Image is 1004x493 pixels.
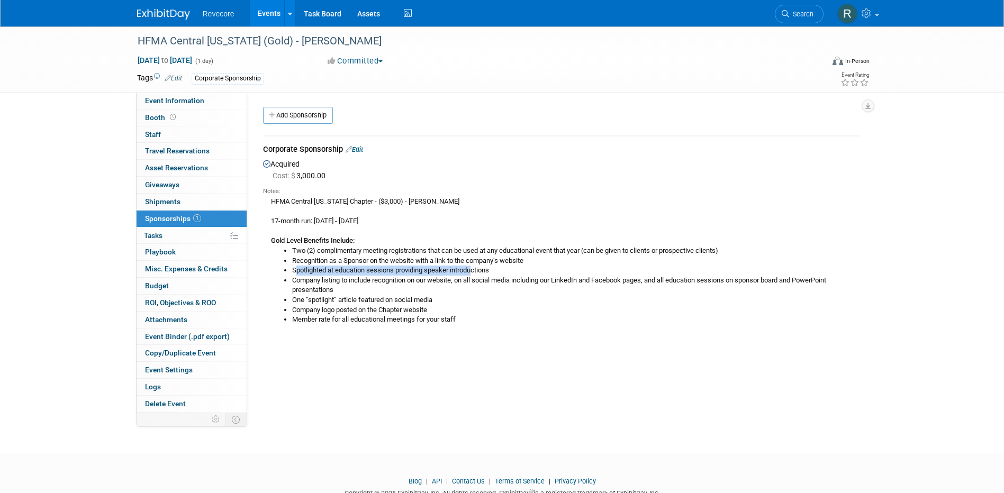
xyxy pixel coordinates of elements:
span: Shipments [145,197,180,206]
td: Toggle Event Tabs [225,413,247,426]
span: Giveaways [145,180,179,189]
div: Notes: [263,187,860,196]
li: Recognition as a Sponsor on the website with a link to the company’s website [292,256,860,266]
span: | [546,477,553,485]
span: Booth [145,113,178,122]
span: 1 [193,214,201,222]
a: Delete Event [137,396,247,412]
span: Tasks [144,231,162,240]
div: HFMA Central [US_STATE] (Gold) - [PERSON_NAME] [134,32,808,51]
span: Sponsorships [145,214,201,223]
span: Booth not reserved yet [168,113,178,121]
span: Revecore [203,10,234,18]
a: Contact Us [452,477,485,485]
a: Travel Reservations [137,143,247,159]
a: Giveaways [137,177,247,193]
a: Staff [137,126,247,143]
a: Event Information [137,93,247,109]
td: Tags [137,72,182,85]
div: Acquired [263,157,860,333]
span: (1 day) [194,58,213,65]
a: Sponsorships1 [137,211,247,227]
img: Format-Inperson.png [833,57,843,65]
img: Rachael Sires [837,4,857,24]
a: Edit [346,145,363,153]
span: Delete Event [145,399,186,408]
a: Budget [137,278,247,294]
a: Asset Reservations [137,160,247,176]
li: One “spotlight” article featured on social media [292,295,860,305]
a: Misc. Expenses & Credits [137,261,247,277]
div: Corporate Sponsorship [192,73,264,84]
div: In-Person [845,57,870,65]
div: HFMA Central [US_STATE] Chapter - ($3,000) - [PERSON_NAME] 17-month run: [DATE] - [DATE] [263,196,860,325]
span: Asset Reservations [145,163,208,172]
span: Event Settings [145,366,193,374]
a: Playbook [137,244,247,260]
li: Member rate for all educational meetings for your staff [292,315,860,325]
span: Cost: $ [273,171,296,180]
span: | [486,477,493,485]
a: API [432,477,442,485]
span: ROI, Objectives & ROO [145,298,216,307]
a: ROI, Objectives & ROO [137,295,247,311]
span: | [444,477,450,485]
a: Logs [137,379,247,395]
button: Committed [324,56,387,67]
span: Budget [145,281,169,290]
span: 3,000.00 [273,171,330,180]
a: Attachments [137,312,247,328]
a: Shipments [137,194,247,210]
a: Privacy Policy [555,477,596,485]
li: Company logo posted on the Chapter website [292,305,860,315]
span: Event Binder (.pdf export) [145,332,230,341]
span: Copy/Duplicate Event [145,349,216,357]
a: Booth [137,109,247,126]
span: [DATE] [DATE] [137,56,193,65]
span: Logs [145,382,161,391]
span: Playbook [145,248,176,256]
a: Add Sponsorship [263,107,333,124]
span: Travel Reservations [145,147,210,155]
span: Search [789,10,813,18]
div: Event Rating [840,72,869,78]
li: Two (2) complimentary meeting registrations that can be used at any educational event that year (... [292,246,860,256]
a: Search [775,5,824,23]
span: Staff [145,130,161,139]
li: Spotlighted at education sessions providing speaker introductions [292,266,860,276]
a: Event Binder (.pdf export) [137,328,247,345]
span: Misc. Expenses & Credits [145,264,228,273]
li: Company listing to include recognition on our website, on all social media including our LinkedIn... [292,276,860,295]
a: Blog [409,477,422,485]
span: to [160,56,170,65]
div: Event Format [761,55,870,71]
a: Terms of Service [495,477,545,485]
div: Corporate Sponsorship [263,144,860,157]
td: Personalize Event Tab Strip [207,413,225,426]
b: Gold Level Benefits Include: [271,236,355,244]
a: Event Settings [137,362,247,378]
span: | [423,477,430,485]
span: Attachments [145,315,187,324]
a: Copy/Duplicate Event [137,345,247,361]
a: Edit [165,75,182,82]
img: ExhibitDay [137,9,190,20]
a: Tasks [137,227,247,244]
span: Event Information [145,96,204,105]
